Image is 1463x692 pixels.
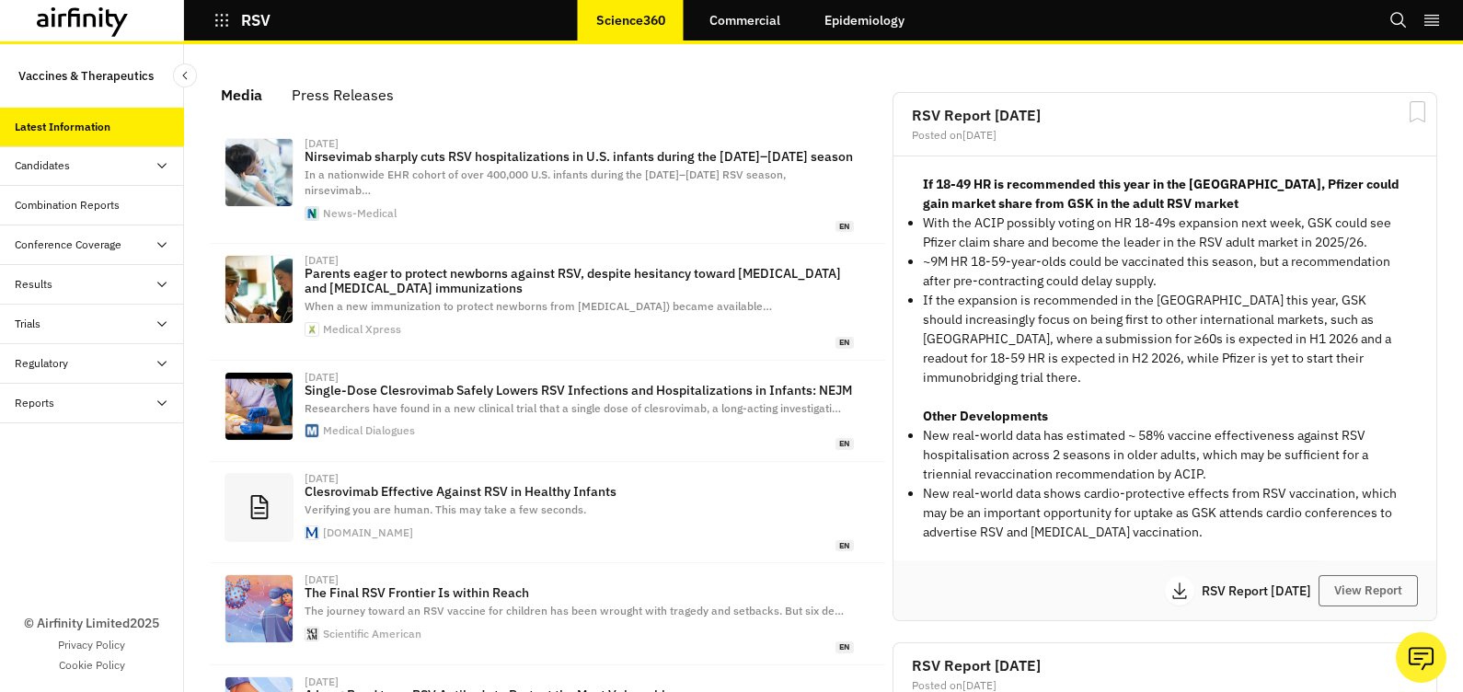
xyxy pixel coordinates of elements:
[305,502,586,516] span: Verifying you are human. This may take a few seconds.
[225,575,293,642] img: saw1025RSV_GlobalBurden.jpg
[1389,5,1408,36] button: Search
[596,13,665,28] p: Science360
[323,425,415,436] div: Medical Dialogues
[835,540,854,552] span: en
[58,637,125,653] a: Privacy Policy
[923,426,1407,484] li: New real-world data has estimated ~ 58% vaccine effectiveness against RSV hospitalisation across ...
[305,401,841,415] span: Researchers have found in a new clinical trial that a single dose of clesrovimab, a long-acting i...
[305,676,339,687] div: [DATE]
[225,373,293,440] img: 301407-infantvaccinestock-1.jpg
[305,628,318,640] img: favicon.ico
[210,244,885,360] a: [DATE]Parents eager to protect newborns against RSV, despite hesitancy toward [MEDICAL_DATA] and ...
[305,266,854,295] p: Parents eager to protect newborns against RSV, despite hesitancy toward [MEDICAL_DATA] and [MEDIC...
[923,484,1407,542] li: New real-world data shows cardio-protective effects from RSV vaccination, which may be an importa...
[305,207,318,220] img: favicon-96x96.png
[323,527,413,538] div: [DOMAIN_NAME]
[305,383,854,398] p: Single-Dose Clesrovimab Safely Lowers RSV Infections and Hospitalizations in Infants: NEJM
[221,81,262,109] div: Media
[15,157,70,174] div: Candidates
[305,299,772,313] span: When a new immunization to protect newborns from [MEDICAL_DATA]) became available …
[923,213,1407,252] p: With the ACIP possibly voting on HR 18-49s expansion next week, GSK could see Pfizer claim share ...
[912,680,1418,691] div: Posted on [DATE]
[18,59,154,93] p: Vaccines & Therapeutics
[305,585,854,600] p: The Final RSV Frontier Is within Reach
[305,167,786,197] span: In a nationwide EHR cohort of over 400,000 U.S. infants during the [DATE]–[DATE] RSV season, nirs...
[835,438,854,450] span: en
[323,324,401,335] div: Medical Xpress
[1396,632,1446,683] button: Ask our analysts
[15,236,121,253] div: Conference Coverage
[305,323,318,336] img: web-app-manifest-512x512.png
[24,614,159,633] p: © Airfinity Limited 2025
[210,127,885,244] a: [DATE]Nirsevimab sharply cuts RSV hospitalizations in U.S. infants during the [DATE]–[DATE] seaso...
[292,81,394,109] div: Press Releases
[213,5,271,36] button: RSV
[923,291,1407,387] p: If the expansion is recommended in the [GEOGRAPHIC_DATA] this year, GSK should increasingly focus...
[305,255,339,266] div: [DATE]
[305,424,318,437] img: favicon.ico
[835,337,854,349] span: en
[305,372,339,383] div: [DATE]
[225,139,293,206] img: ImageForNews_820189_17591102589862446.jpg
[912,108,1418,122] h2: RSV Report [DATE]
[305,138,339,149] div: [DATE]
[210,462,885,563] a: [DATE]Clesrovimab Effective Against RSV in Healthy InfantsVerifying you are human. This may take ...
[15,395,54,411] div: Reports
[323,629,421,640] div: Scientific American
[173,63,197,87] button: Close Sidebar
[15,119,110,135] div: Latest Information
[59,657,125,674] a: Cookie Policy
[210,563,885,664] a: [DATE]The Final RSV Frontier Is within ReachThe journey toward an RSV vaccine for children has be...
[15,316,40,332] div: Trials
[912,130,1418,141] div: Posted on [DATE]
[15,276,52,293] div: Results
[923,176,1400,212] strong: If 18-49 HR is recommended this year in the [GEOGRAPHIC_DATA], Pfizer could gain market share fro...
[1406,100,1429,123] svg: Bookmark Report
[1319,575,1418,606] button: View Report
[305,149,854,164] p: Nirsevimab sharply cuts RSV hospitalizations in U.S. infants during the [DATE]–[DATE] season
[305,473,339,484] div: [DATE]
[923,252,1407,291] p: ~9M HR 18-59-year-olds could be vaccinated this season, but a recommendation after pre-contractin...
[323,208,397,219] div: News-Medical
[305,604,844,617] span: The journey toward an RSV vaccine for children has been wrought with tragedy and setbacks. But si...
[305,484,854,499] p: Clesrovimab Effective Against RSV in Healthy Infants
[15,355,68,372] div: Regulatory
[835,221,854,233] span: en
[835,641,854,653] span: en
[305,526,318,539] img: faviconV2
[1202,584,1319,597] p: RSV Report [DATE]
[241,12,271,29] p: RSV
[305,574,339,585] div: [DATE]
[912,658,1418,673] h2: RSV Report [DATE]
[225,256,293,323] img: temple-study-finds-par.jpg
[15,197,120,213] div: Combination Reports
[210,361,885,462] a: [DATE]Single-Dose Clesrovimab Safely Lowers RSV Infections and Hospitalizations in Infants: NEJMR...
[923,408,1048,424] strong: Other Developments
